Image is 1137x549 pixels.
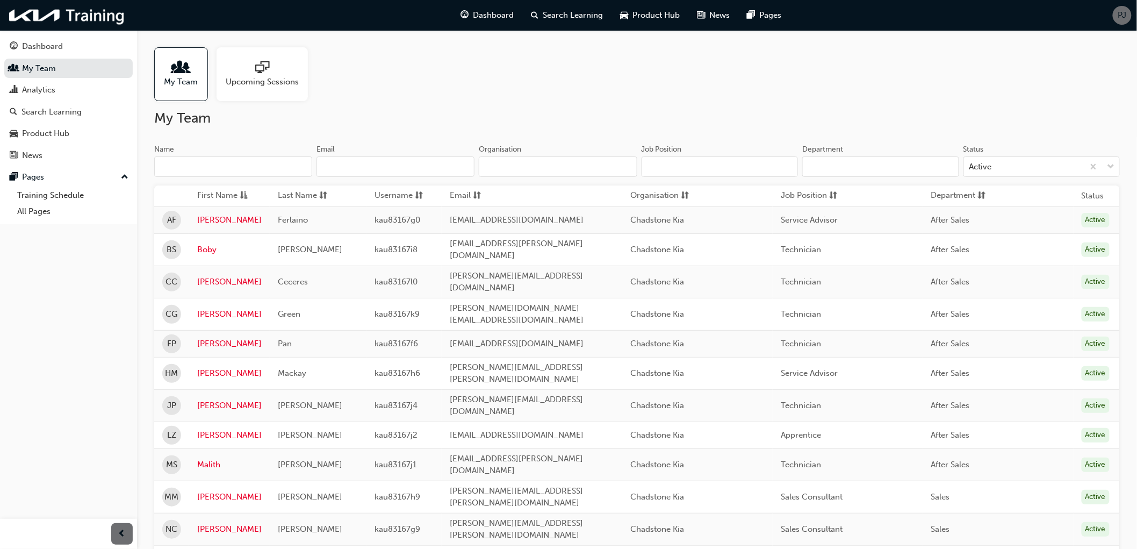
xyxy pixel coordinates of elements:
[167,244,177,256] span: BS
[375,492,420,502] span: kau83167h9
[450,518,583,540] span: [PERSON_NAME][EMAIL_ADDRESS][PERSON_NAME][DOMAIN_NAME]
[278,189,317,203] span: Last Name
[167,429,176,441] span: LZ
[531,9,538,22] span: search-icon
[4,102,133,122] a: Search Learning
[931,368,970,378] span: After Sales
[197,400,262,412] a: [PERSON_NAME]
[166,523,178,536] span: NC
[4,59,133,79] a: My Team
[931,245,970,254] span: After Sales
[255,61,269,76] span: sessionType_ONLINE_URL-icon
[375,277,418,287] span: kau83167l0
[931,430,970,440] span: After Sales
[642,144,682,155] div: Job Position
[10,42,18,52] span: guage-icon
[278,492,342,502] span: [PERSON_NAME]
[10,64,18,74] span: people-icon
[1082,522,1110,537] div: Active
[473,9,514,22] span: Dashboard
[197,244,262,256] a: Boby
[375,401,418,410] span: kau83167j4
[738,4,790,26] a: pages-iconPages
[4,167,133,187] button: Pages
[450,430,584,440] span: [EMAIL_ADDRESS][DOMAIN_NAME]
[630,309,684,319] span: Chadstone Kia
[10,129,18,139] span: car-icon
[375,430,418,440] span: kau83167j2
[4,146,133,166] a: News
[681,189,689,203] span: sorting-icon
[197,367,262,380] a: [PERSON_NAME]
[415,189,423,203] span: sorting-icon
[759,9,781,22] span: Pages
[781,189,840,203] button: Job Positionsorting-icon
[781,492,843,502] span: Sales Consultant
[931,277,970,287] span: After Sales
[931,401,970,410] span: After Sales
[375,309,420,319] span: kau83167k9
[450,395,583,417] span: [PERSON_NAME][EMAIL_ADDRESS][DOMAIN_NAME]
[165,491,179,503] span: MM
[154,144,174,155] div: Name
[688,4,738,26] a: news-iconNews
[197,189,238,203] span: First Name
[1082,458,1110,472] div: Active
[522,4,611,26] a: search-iconSearch Learning
[802,156,959,177] input: Department
[1082,428,1110,443] div: Active
[197,276,262,288] a: [PERSON_NAME]
[22,84,55,96] div: Analytics
[630,339,684,348] span: Chadstone Kia
[543,9,603,22] span: Search Learning
[630,189,679,203] span: Organisation
[197,189,256,203] button: First Nameasc-icon
[118,527,126,541] span: prev-icon
[709,9,730,22] span: News
[642,156,798,177] input: Job Position
[1107,160,1115,174] span: down-icon
[460,9,469,22] span: guage-icon
[931,492,950,502] span: Sales
[931,460,970,469] span: After Sales
[4,37,133,56] a: Dashboard
[450,189,509,203] button: Emailsorting-icon
[197,308,262,320] a: [PERSON_NAME]
[1113,6,1132,25] button: PJ
[375,245,418,254] span: kau83167i8
[620,9,628,22] span: car-icon
[1082,490,1110,504] div: Active
[1082,275,1110,289] div: Active
[931,339,970,348] span: After Sales
[969,161,992,173] div: Active
[278,460,342,469] span: [PERSON_NAME]
[802,144,843,155] div: Department
[781,189,827,203] span: Job Position
[630,189,689,203] button: Organisationsorting-icon
[630,492,684,502] span: Chadstone Kia
[1082,213,1110,227] div: Active
[697,9,705,22] span: news-icon
[781,460,821,469] span: Technician
[781,524,843,534] span: Sales Consultant
[217,47,316,101] a: Upcoming Sessions
[10,85,18,95] span: chart-icon
[166,276,178,288] span: CC
[630,368,684,378] span: Chadstone Kia
[166,459,177,471] span: MS
[278,368,306,378] span: Mackay
[4,34,133,167] button: DashboardMy TeamAnalyticsSearch LearningProduct HubNews
[375,189,413,203] span: Username
[781,339,821,348] span: Technician
[166,308,178,320] span: CG
[473,189,481,203] span: sorting-icon
[167,214,176,226] span: AF
[316,156,474,177] input: Email
[630,401,684,410] span: Chadstone Kia
[121,170,128,184] span: up-icon
[278,430,342,440] span: [PERSON_NAME]
[450,189,471,203] span: Email
[450,271,583,293] span: [PERSON_NAME][EMAIL_ADDRESS][DOMAIN_NAME]
[450,362,583,384] span: [PERSON_NAME][EMAIL_ADDRESS][PERSON_NAME][DOMAIN_NAME]
[963,144,984,155] div: Status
